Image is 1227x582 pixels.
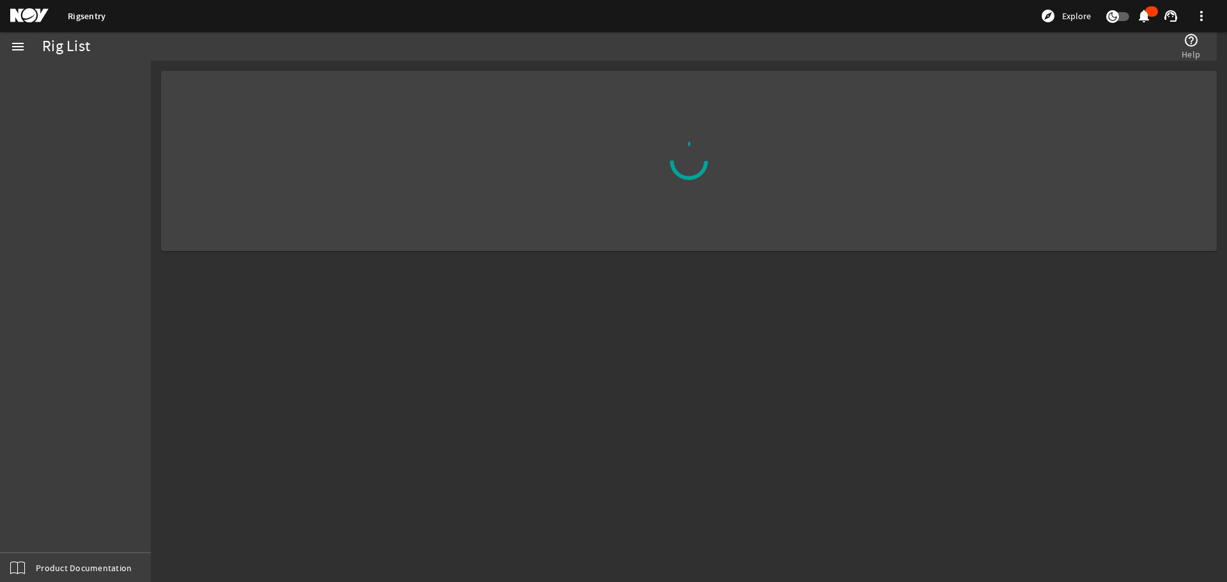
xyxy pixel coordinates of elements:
div: Rig List [42,40,90,53]
mat-icon: explore [1040,8,1056,24]
mat-icon: help_outline [1184,33,1199,48]
span: Help [1182,48,1200,61]
span: Explore [1062,10,1091,22]
button: Explore [1035,6,1096,26]
mat-icon: notifications [1136,8,1152,24]
button: more_vert [1186,1,1217,31]
span: Product Documentation [36,562,132,574]
a: Rigsentry [68,10,105,22]
mat-icon: menu [10,39,26,54]
mat-icon: support_agent [1163,8,1178,24]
